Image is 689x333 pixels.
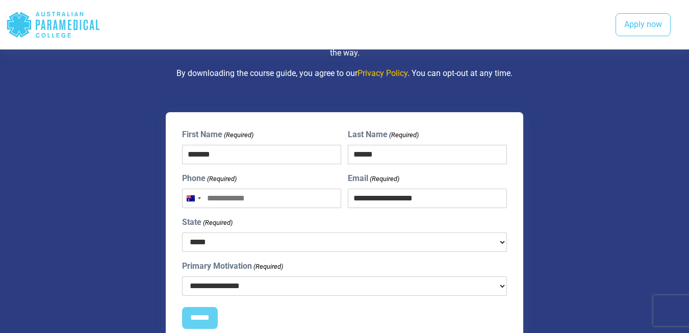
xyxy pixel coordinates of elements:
span: (Required) [252,262,283,272]
label: State [182,216,233,228]
a: Privacy Policy [358,68,407,78]
span: (Required) [223,130,253,140]
span: (Required) [206,174,237,184]
a: Apply now [616,13,671,37]
span: (Required) [369,174,399,184]
label: First Name [182,129,253,141]
label: Email [348,172,399,185]
label: Phone [182,172,237,185]
span: (Required) [388,130,419,140]
span: (Required) [202,218,233,228]
label: Last Name [348,129,419,141]
div: Australian Paramedical College [6,8,100,41]
label: Primary Motivation [182,260,283,272]
p: By downloading the course guide, you agree to our . You can opt-out at any time. [57,67,632,80]
button: Selected country [183,189,204,208]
